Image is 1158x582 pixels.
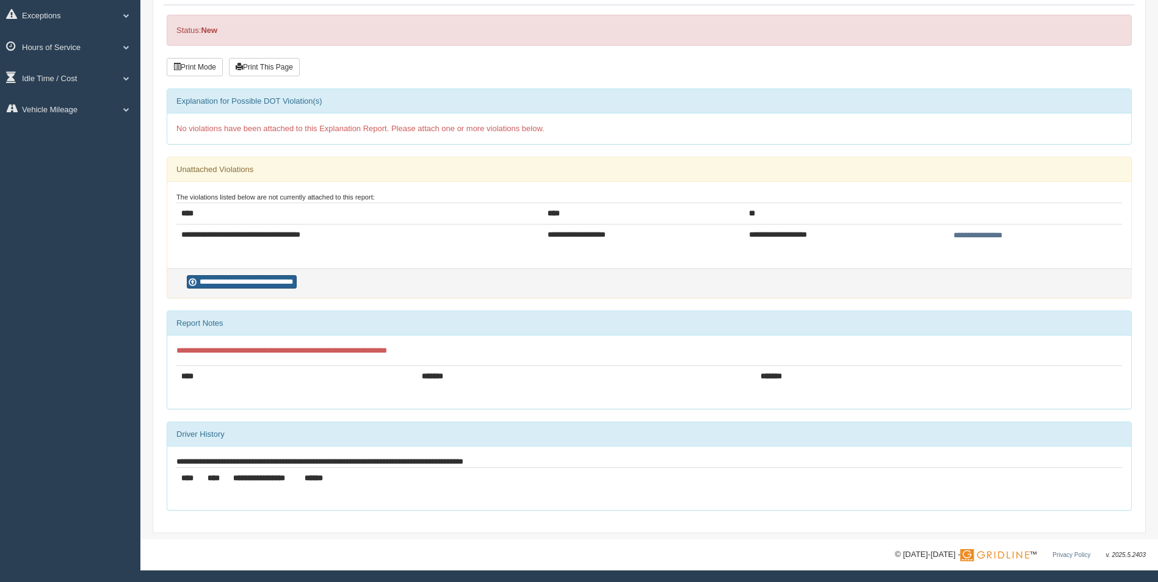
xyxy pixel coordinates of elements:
button: Print Mode [167,58,223,76]
small: The violations listed below are not currently attached to this report: [176,193,375,201]
a: Privacy Policy [1052,551,1090,558]
strong: New [201,26,217,35]
div: Explanation for Possible DOT Violation(s) [167,89,1131,113]
div: Report Notes [167,311,1131,336]
div: Unattached Violations [167,157,1131,182]
div: © [DATE]-[DATE] - ™ [895,548,1146,561]
span: v. 2025.5.2403 [1106,551,1146,558]
img: Gridline [960,549,1029,561]
button: Print This Page [229,58,300,76]
span: No violations have been attached to this Explanation Report. Please attach one or more violations... [176,124,545,133]
div: Driver History [167,422,1131,447]
div: Status: [167,15,1132,46]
